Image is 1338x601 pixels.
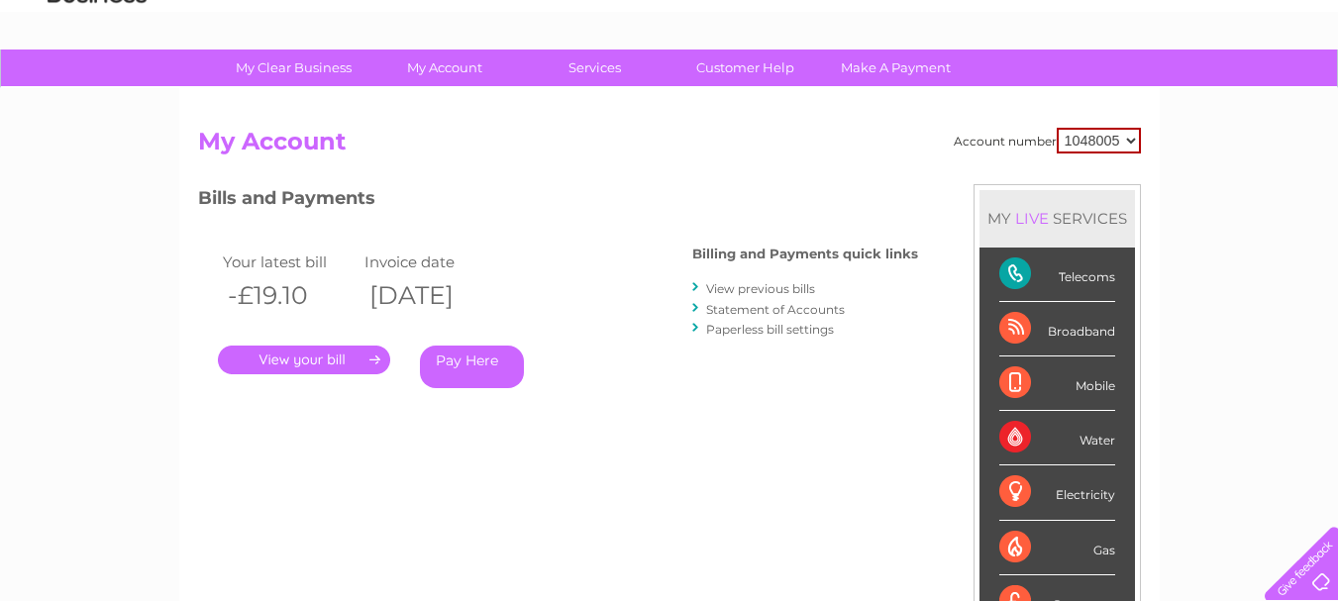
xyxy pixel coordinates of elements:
[979,190,1135,247] div: MY SERVICES
[218,346,390,374] a: .
[1011,209,1053,228] div: LIVE
[1039,84,1082,99] a: Energy
[362,50,526,86] a: My Account
[202,11,1138,96] div: Clear Business is a trading name of Verastar Limited (registered in [GEOGRAPHIC_DATA] No. 3667643...
[1166,84,1194,99] a: Blog
[1273,84,1319,99] a: Log out
[198,128,1141,165] h2: My Account
[47,51,148,112] img: logo.png
[999,465,1115,520] div: Electricity
[692,247,918,261] h4: Billing and Payments quick links
[989,84,1027,99] a: Water
[212,50,375,86] a: My Clear Business
[999,521,1115,575] div: Gas
[999,248,1115,302] div: Telecoms
[999,411,1115,465] div: Water
[513,50,676,86] a: Services
[706,281,815,296] a: View previous bills
[360,275,502,316] th: [DATE]
[1206,84,1255,99] a: Contact
[999,302,1115,356] div: Broadband
[420,346,524,388] a: Pay Here
[814,50,978,86] a: Make A Payment
[706,302,845,317] a: Statement of Accounts
[706,322,834,337] a: Paperless bill settings
[999,356,1115,411] div: Mobile
[198,184,918,219] h3: Bills and Payments
[218,275,360,316] th: -£19.10
[664,50,827,86] a: Customer Help
[965,10,1101,35] a: 0333 014 3131
[360,249,502,275] td: Invoice date
[218,249,360,275] td: Your latest bill
[1094,84,1154,99] a: Telecoms
[954,128,1141,153] div: Account number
